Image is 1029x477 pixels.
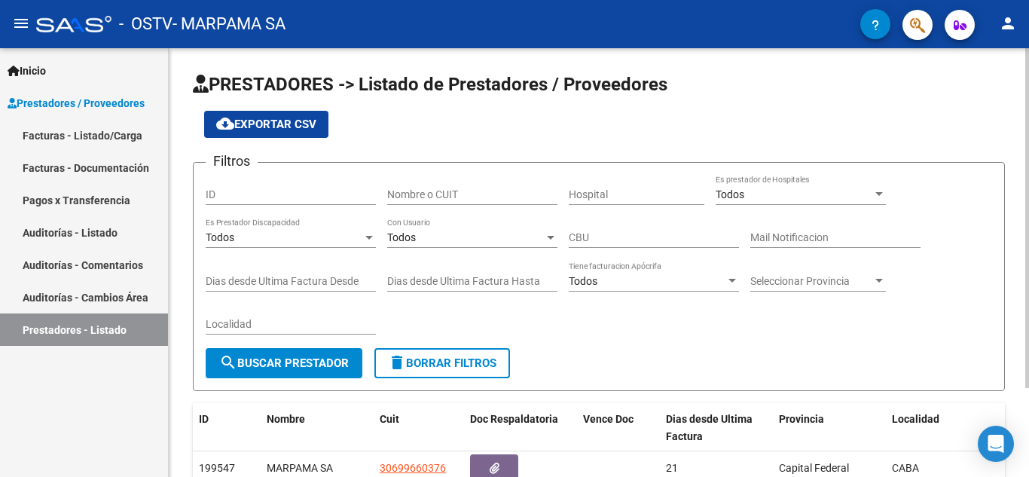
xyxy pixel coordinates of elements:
datatable-header-cell: Provincia [773,403,886,453]
datatable-header-cell: Vence Doc [577,403,660,453]
datatable-header-cell: Doc Respaldatoria [464,403,577,453]
span: Buscar Prestador [219,356,349,370]
span: Todos [716,188,744,200]
div: Open Intercom Messenger [978,426,1014,462]
mat-icon: menu [12,14,30,32]
span: Doc Respaldatoria [470,413,558,425]
span: Inicio [8,63,46,79]
span: Provincia [779,413,824,425]
span: - MARPAMA SA [173,8,285,41]
span: Vence Doc [583,413,634,425]
span: Exportar CSV [216,118,316,131]
h3: Filtros [206,151,258,172]
span: Nombre [267,413,305,425]
span: - OSTV [119,8,173,41]
span: Todos [387,231,416,243]
span: Todos [206,231,234,243]
span: CABA [892,462,919,474]
datatable-header-cell: Localidad [886,403,999,453]
span: 199547 [199,462,235,474]
datatable-header-cell: Dias desde Ultima Factura [660,403,773,453]
datatable-header-cell: Cuit [374,403,464,453]
span: Prestadores / Proveedores [8,95,145,112]
mat-icon: cloud_download [216,115,234,133]
datatable-header-cell: ID [193,403,261,453]
span: Capital Federal [779,462,849,474]
mat-icon: delete [388,353,406,372]
span: Seleccionar Provincia [750,275,872,288]
span: Todos [569,275,597,287]
button: Borrar Filtros [374,348,510,378]
mat-icon: search [219,353,237,372]
span: Localidad [892,413,939,425]
span: Borrar Filtros [388,356,496,370]
span: 30699660376 [380,462,446,474]
span: Cuit [380,413,399,425]
button: Exportar CSV [204,111,328,138]
div: MARPAMA SA [267,460,368,477]
datatable-header-cell: Nombre [261,403,374,453]
span: ID [199,413,209,425]
span: Dias desde Ultima Factura [666,413,753,442]
span: 21 [666,462,678,474]
span: PRESTADORES -> Listado de Prestadores / Proveedores [193,74,667,95]
mat-icon: person [999,14,1017,32]
button: Buscar Prestador [206,348,362,378]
